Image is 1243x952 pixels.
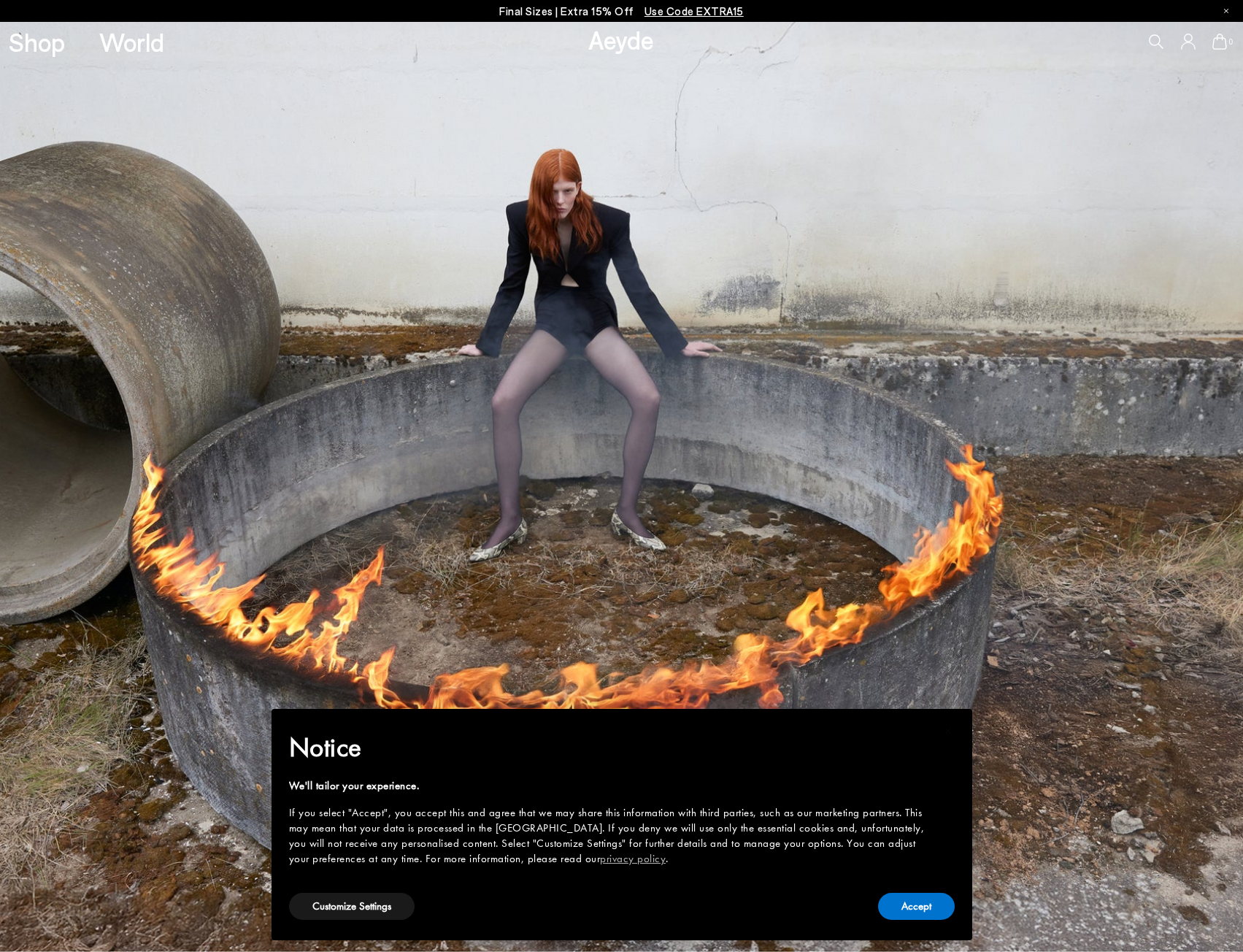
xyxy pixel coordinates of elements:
[99,29,164,55] a: World
[289,893,415,920] button: Customize Settings
[9,29,65,55] a: Shop
[944,719,953,742] span: ×
[600,851,666,866] a: privacy policy
[644,4,744,18] span: Navigate to /collections/ss25-final-sizes
[1227,38,1234,46] span: 0
[289,778,931,794] div: We'll tailor your experience.
[1212,34,1227,50] a: 0
[878,893,955,920] button: Accept
[289,729,931,767] h2: Notice
[289,805,931,867] div: If you select "Accept", you accept this and agree that we may share this information with third p...
[931,713,966,748] button: Close this notice
[588,24,654,55] a: Aeyde
[499,2,744,20] p: Final Sizes | Extra 15% Off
